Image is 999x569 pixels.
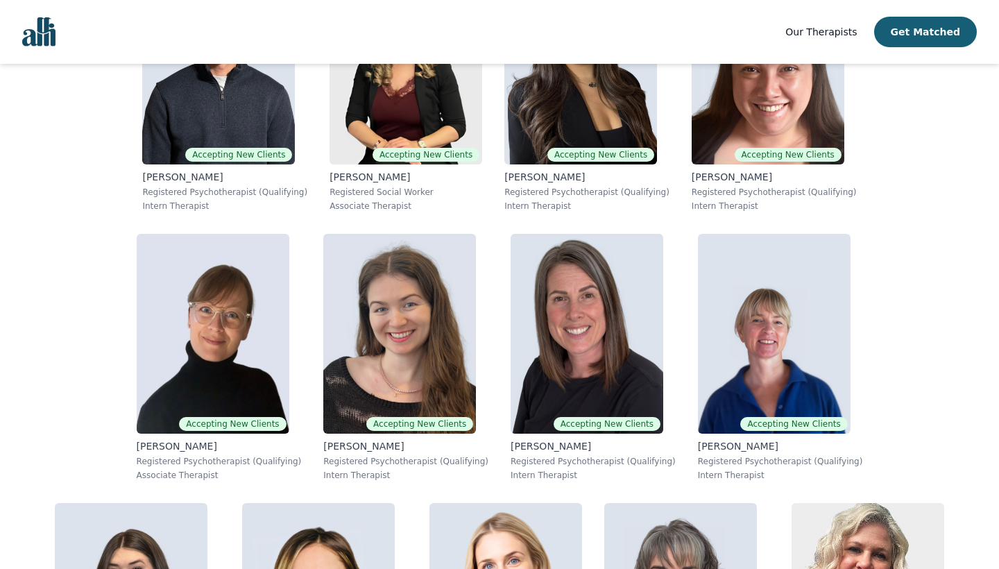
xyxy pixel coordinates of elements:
a: Stephanie_BunkerAccepting New Clients[PERSON_NAME]Registered Psychotherapist (Qualifying)Intern T... [499,223,687,492]
a: Angela_EarlAccepting New Clients[PERSON_NAME]Registered Psychotherapist (Qualifying)Associate The... [126,223,313,492]
img: Madeleine_Clark [323,234,476,434]
img: Angela_Earl [137,234,289,434]
p: [PERSON_NAME] [504,170,669,184]
p: Intern Therapist [511,470,676,481]
p: Registered Psychotherapist (Qualifying) [698,456,863,467]
p: Associate Therapist [330,201,482,212]
p: Registered Psychotherapist (Qualifying) [511,456,676,467]
p: [PERSON_NAME] [323,439,488,453]
p: Registered Psychotherapist (Qualifying) [137,456,302,467]
a: Madeleine_ClarkAccepting New Clients[PERSON_NAME]Registered Psychotherapist (Qualifying)Intern Th... [312,223,499,492]
p: Registered Psychotherapist (Qualifying) [504,187,669,198]
p: Intern Therapist [698,470,863,481]
a: Our Therapists [785,24,857,40]
p: Intern Therapist [692,201,857,212]
span: Accepting New Clients [185,148,292,162]
span: Accepting New Clients [547,148,654,162]
span: Accepting New Clients [179,417,286,431]
span: Accepting New Clients [735,148,842,162]
span: Our Therapists [785,26,857,37]
a: Heather_BarkerAccepting New Clients[PERSON_NAME]Registered Psychotherapist (Qualifying)Intern The... [687,223,874,492]
button: Get Matched [874,17,977,47]
p: [PERSON_NAME] [142,170,307,184]
span: Accepting New Clients [554,417,660,431]
p: [PERSON_NAME] [692,170,857,184]
img: Heather_Barker [698,234,851,434]
p: [PERSON_NAME] [698,439,863,453]
p: [PERSON_NAME] [137,439,302,453]
span: Accepting New Clients [373,148,479,162]
p: [PERSON_NAME] [330,170,482,184]
span: Accepting New Clients [740,417,847,431]
img: alli logo [22,17,55,46]
p: Intern Therapist [504,201,669,212]
img: Stephanie_Bunker [511,234,663,434]
span: Accepting New Clients [366,417,473,431]
p: [PERSON_NAME] [511,439,676,453]
p: Registered Psychotherapist (Qualifying) [323,456,488,467]
p: Registered Psychotherapist (Qualifying) [692,187,857,198]
p: Registered Social Worker [330,187,482,198]
p: Registered Psychotherapist (Qualifying) [142,187,307,198]
p: Intern Therapist [142,201,307,212]
p: Associate Therapist [137,470,302,481]
p: Intern Therapist [323,470,488,481]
